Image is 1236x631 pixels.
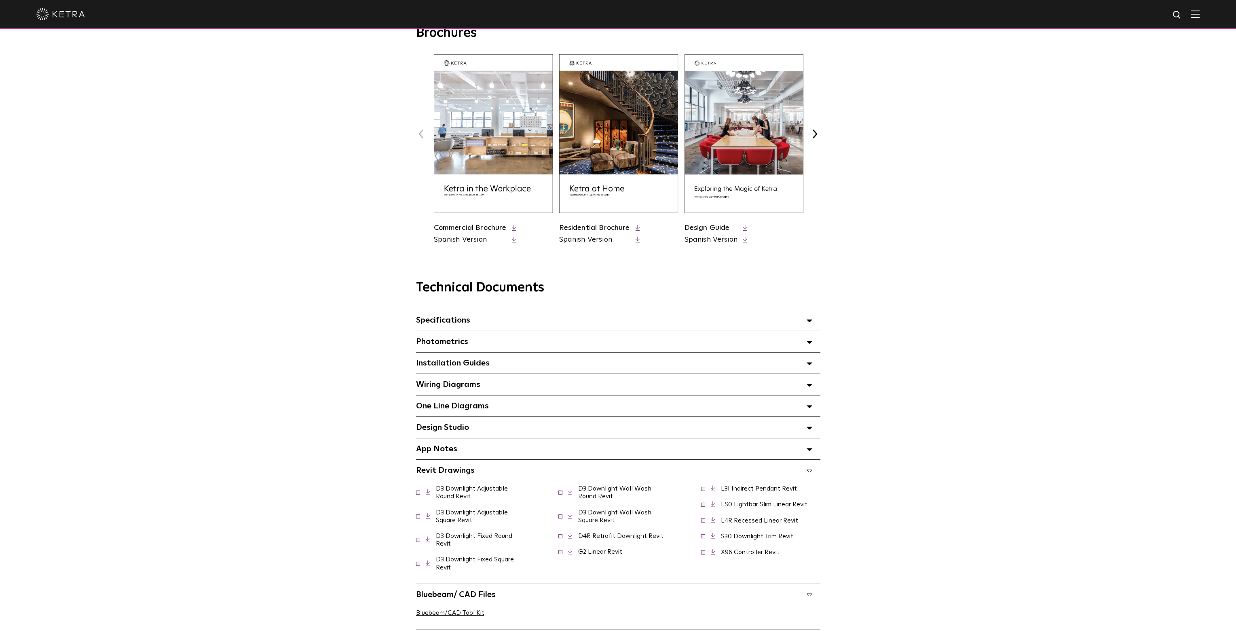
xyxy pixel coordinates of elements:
span: Specifications [416,316,470,324]
span: Photometrics [416,338,468,346]
a: D3 Downlight Fixed Round Revit [436,533,512,547]
a: Commercial Brochure [434,224,507,232]
a: L3I Indirect Pendant Revit [721,485,797,492]
a: D3 Downlight Wall Wash Square Revit [578,509,651,523]
span: Wiring Diagrams [416,380,480,389]
a: Design Guide [685,224,730,232]
a: Spanish Version [685,235,737,245]
a: Spanish Version [434,235,507,245]
a: L4R Recessed Linear Revit [721,517,798,524]
a: D4R Retrofit Downlight Revit [578,533,663,539]
span: Design Studio [416,423,469,431]
img: ketra-logo-2019-white [36,8,85,20]
a: S30 Downlight Trim Revit [721,533,793,540]
img: search icon [1172,10,1182,20]
span: Bluebeam/ CAD Files [416,591,496,599]
span: Installation Guides [416,359,490,367]
h3: Technical Documents [416,280,820,295]
a: X96 Controller Revit [721,549,780,555]
a: Bluebeam/CAD Tool Kit [416,610,484,616]
img: Hamburger%20Nav.svg [1191,10,1200,18]
span: Revit Drawings [416,466,475,474]
button: Previous [416,129,427,139]
a: D3 Downlight Adjustable Round Revit [436,485,508,499]
span: App Notes [416,445,457,453]
a: D3 Downlight Fixed Square Revit [436,556,514,570]
span: One Line Diagrams [416,402,489,410]
img: residential_brochure_thumbnail [559,54,678,213]
h3: Brochures [416,25,820,42]
a: G2 Linear Revit [578,548,622,555]
a: D3 Downlight Wall Wash Round Revit [578,485,651,499]
button: Next [810,129,820,139]
a: Spanish Version [559,235,630,245]
a: LS0 Lightbar Slim Linear Revit [721,501,807,508]
img: commercial_brochure_thumbnail [434,54,553,213]
a: D3 Downlight Adjustable Square Revit [436,509,508,523]
a: Residential Brochure [559,224,630,232]
img: design_brochure_thumbnail [685,54,803,213]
